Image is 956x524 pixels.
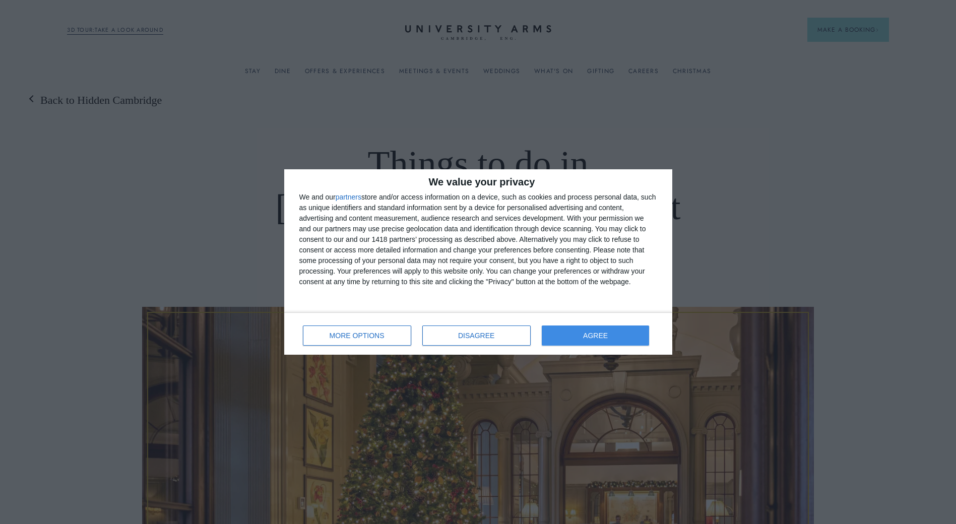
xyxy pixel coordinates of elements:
[284,169,672,355] div: qc-cmp2-ui
[299,192,657,287] div: We and our store and/or access information on a device, such as cookies and process personal data...
[336,193,361,201] button: partners
[583,332,608,339] span: AGREE
[422,325,531,346] button: DISAGREE
[458,332,494,339] span: DISAGREE
[330,332,385,339] span: MORE OPTIONS
[303,325,411,346] button: MORE OPTIONS
[299,177,657,187] h2: We value your privacy
[542,325,650,346] button: AGREE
